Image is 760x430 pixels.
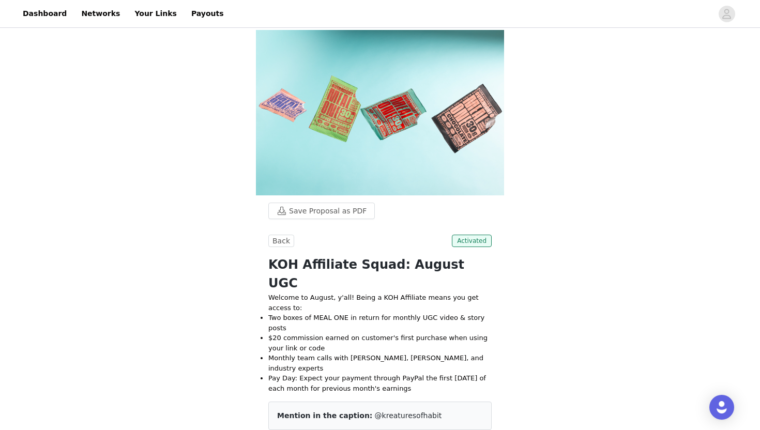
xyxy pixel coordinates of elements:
button: Save Proposal as PDF [268,203,375,219]
a: Dashboard [17,2,73,25]
div: avatar [722,6,732,22]
span: Activated [452,235,492,247]
span: Mention in the caption: [277,411,372,420]
li: Pay Day: Expect your payment through PayPal the first [DATE] of each month for previous month's e... [268,373,492,393]
img: campaign image [256,30,504,195]
button: Back [268,235,294,247]
li: $20 commission earned on customer's first purchase when using your link or code [268,333,492,353]
a: Payouts [185,2,230,25]
li: Two boxes of MEAL ONE in return for monthly UGC video & story posts [268,313,492,333]
span: @kreaturesofhabit [375,411,442,420]
a: Your Links [128,2,183,25]
a: Networks [75,2,126,25]
li: Monthly team calls with [PERSON_NAME], [PERSON_NAME], and industry experts [268,353,492,373]
div: Open Intercom Messenger [709,395,734,420]
h1: KOH Affiliate Squad: August UGC [268,255,492,293]
p: Welcome to August, y'all! Being a KOH Affiliate means you get access to: [268,293,492,313]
